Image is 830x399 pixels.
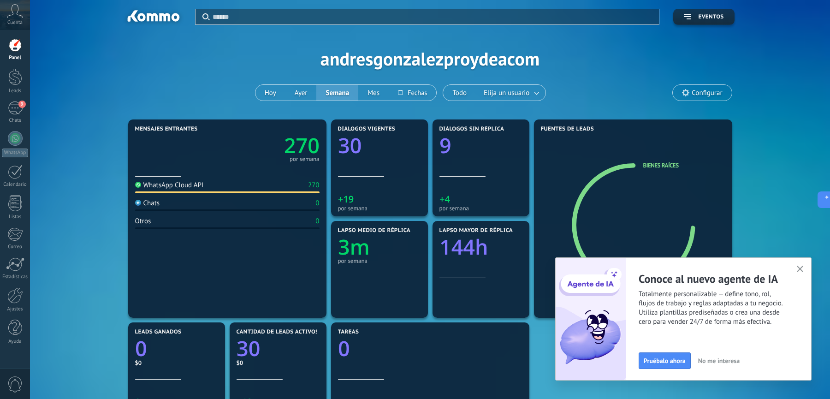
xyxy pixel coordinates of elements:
[237,334,320,363] a: 30
[698,14,723,20] span: Eventos
[290,157,320,161] div: por semana
[2,214,29,220] div: Listas
[135,334,218,363] a: 0
[639,272,811,286] h2: Conoce al nuevo agente de IA
[698,357,740,364] span: No me interesa
[135,199,160,208] div: Chats
[439,126,504,132] span: Diálogos sin réplica
[18,101,26,108] span: 9
[643,161,679,169] a: bienes raíces
[644,357,686,364] span: Pruébalo ahora
[135,217,151,226] div: Otros
[237,334,260,363] text: 30
[338,233,370,261] text: 3m
[135,200,141,206] img: Chats
[7,20,23,26] span: Cuenta
[315,217,319,226] div: 0
[135,329,182,335] span: Leads ganados
[316,85,358,101] button: Semana
[135,334,147,363] text: 0
[308,181,320,190] div: 270
[439,233,488,261] text: 144h
[135,359,218,367] div: $0
[338,329,359,335] span: Tareas
[2,306,29,312] div: Ajustes
[639,352,691,369] button: Pruébalo ahora
[135,181,204,190] div: WhatsApp Cloud API
[285,85,317,101] button: Ayer
[443,85,476,101] button: Todo
[439,131,451,160] text: 9
[255,85,285,101] button: Hoy
[2,274,29,280] div: Estadísticas
[639,290,811,327] span: Totalmente personalizable — define tono, rol, flujos de trabajo y reglas adaptadas a tu negocio. ...
[2,182,29,188] div: Calendario
[556,258,626,380] img: ai_agent_activation_popup_ES.png
[338,131,362,160] text: 30
[541,126,594,132] span: Fuentes de leads
[315,199,319,208] div: 0
[439,233,522,261] a: 144h
[338,126,396,132] span: Diálogos vigentes
[439,227,513,234] span: Lapso mayor de réplica
[237,359,320,367] div: $0
[2,88,29,94] div: Leads
[439,193,450,205] text: +4
[338,227,411,234] span: Lapso medio de réplica
[2,55,29,61] div: Panel
[338,205,421,212] div: por semana
[227,131,320,160] a: 270
[439,205,522,212] div: por semana
[338,334,350,363] text: 0
[476,85,545,101] button: Elija un usuario
[338,257,421,264] div: por semana
[2,244,29,250] div: Correo
[389,85,436,101] button: Fechas
[694,354,744,368] button: No me interesa
[2,339,29,345] div: Ayuda
[338,334,522,363] a: 0
[482,87,531,99] span: Elija un usuario
[135,126,198,132] span: Mensajes entrantes
[338,193,354,205] text: +19
[237,329,319,335] span: Cantidad de leads activos
[2,149,28,157] div: WhatsApp
[2,118,29,124] div: Chats
[673,9,734,25] button: Eventos
[284,131,319,160] text: 270
[692,89,722,97] span: Configurar
[358,85,389,101] button: Mes
[135,182,141,188] img: WhatsApp Cloud API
